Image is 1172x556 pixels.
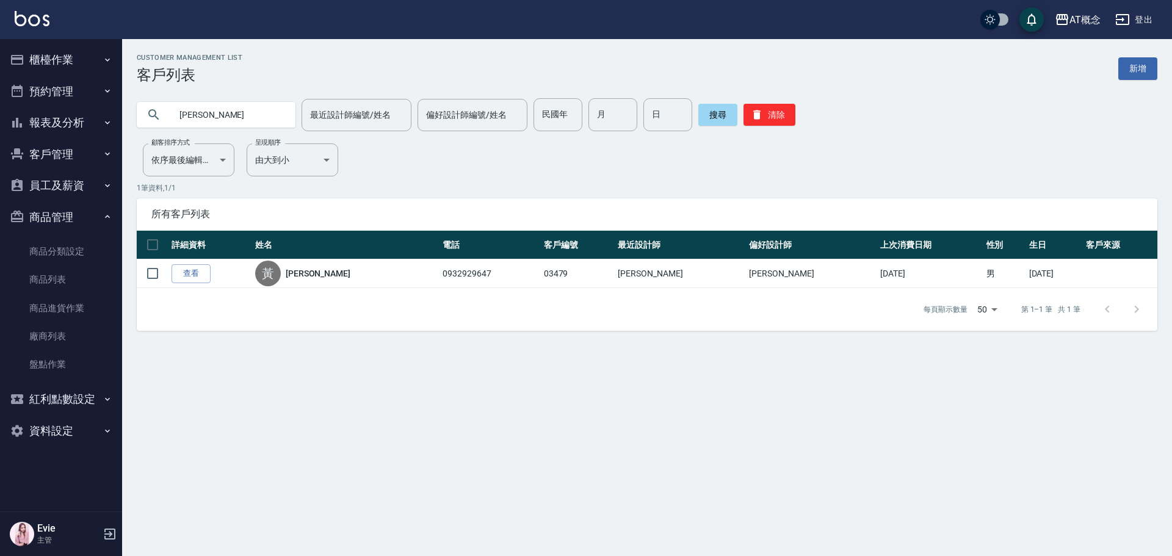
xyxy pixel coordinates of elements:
[983,231,1026,259] th: 性別
[1083,231,1157,259] th: 客戶來源
[698,104,737,126] button: 搜尋
[5,107,117,139] button: 報表及分析
[171,98,286,131] input: 搜尋關鍵字
[143,143,234,176] div: 依序最後編輯時間
[924,304,968,315] p: 每頁顯示數量
[255,138,281,147] label: 呈現順序
[37,535,99,546] p: 主管
[247,143,338,176] div: 由大到小
[5,139,117,170] button: 客戶管理
[615,259,746,288] td: [PERSON_NAME]
[1019,7,1044,32] button: save
[5,294,117,322] a: 商品進貨作業
[151,138,190,147] label: 顧客排序方式
[1021,304,1080,315] p: 第 1–1 筆 共 1 筆
[255,261,281,286] div: 黃
[1069,12,1101,27] div: AT概念
[1050,7,1105,32] button: AT概念
[137,54,242,62] h2: Customer Management List
[746,231,877,259] th: 偏好設計師
[15,11,49,26] img: Logo
[37,522,99,535] h5: Evie
[541,259,615,288] td: 03479
[252,231,440,259] th: 姓名
[5,350,117,378] a: 盤點作業
[10,522,34,546] img: Person
[541,231,615,259] th: 客戶編號
[1118,57,1157,80] a: 新增
[5,322,117,350] a: 廠商列表
[286,267,350,280] a: [PERSON_NAME]
[440,231,540,259] th: 電話
[5,383,117,415] button: 紅利點數設定
[5,44,117,76] button: 櫃檯作業
[1026,259,1083,288] td: [DATE]
[743,104,795,126] button: 清除
[5,170,117,201] button: 員工及薪資
[983,259,1026,288] td: 男
[172,264,211,283] a: 查看
[440,259,540,288] td: 0932929647
[137,67,242,84] h3: 客戶列表
[137,182,1157,193] p: 1 筆資料, 1 / 1
[1110,9,1157,31] button: 登出
[168,231,252,259] th: 詳細資料
[615,231,746,259] th: 最近設計師
[877,259,983,288] td: [DATE]
[151,208,1143,220] span: 所有客戶列表
[5,265,117,294] a: 商品列表
[5,415,117,447] button: 資料設定
[877,231,983,259] th: 上次消費日期
[1026,231,1083,259] th: 生日
[5,237,117,265] a: 商品分類設定
[5,201,117,233] button: 商品管理
[972,293,1002,326] div: 50
[746,259,877,288] td: [PERSON_NAME]
[5,76,117,107] button: 預約管理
